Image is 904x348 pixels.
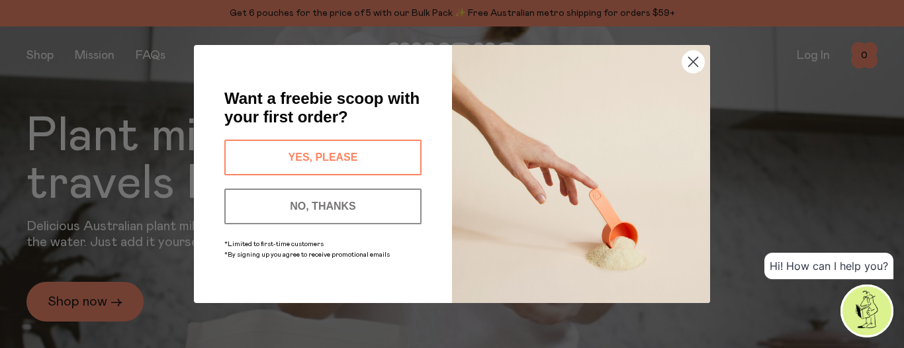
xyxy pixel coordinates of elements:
[224,89,420,126] span: Want a freebie scoop with your first order?
[842,286,891,335] img: agent
[682,50,705,73] button: Close dialog
[224,251,390,258] span: *By signing up you agree to receive promotional emails
[224,189,422,224] button: NO, THANKS
[452,45,710,303] img: c0d45117-8e62-4a02-9742-374a5db49d45.jpeg
[764,253,893,279] div: Hi! How can I help you?
[224,241,324,247] span: *Limited to first-time customers
[224,140,422,175] button: YES, PLEASE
